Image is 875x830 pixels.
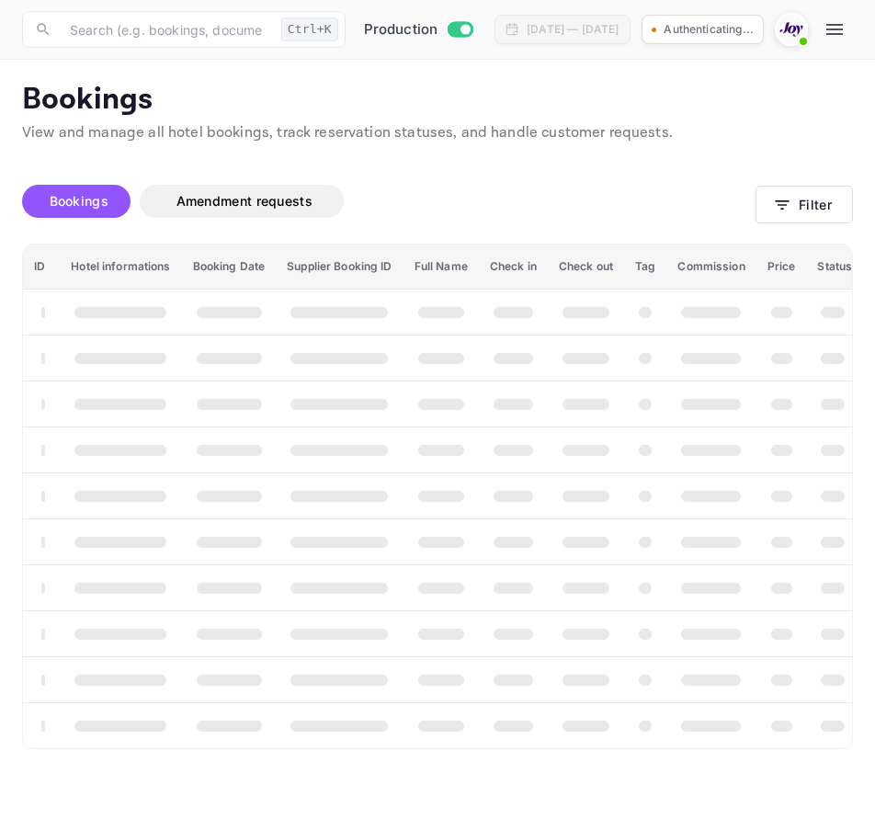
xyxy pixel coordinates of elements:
div: account-settings tabs [22,185,756,218]
th: ID [23,244,60,290]
div: Switch to Sandbox mode [357,19,481,40]
input: Search (e.g. bookings, documentation) [59,11,274,48]
th: Price [756,244,807,290]
th: Commission [666,244,756,290]
th: Hotel informations [60,244,181,290]
img: With Joy [777,15,806,44]
span: Amendment requests [176,193,312,209]
th: Supplier Booking ID [276,244,403,290]
p: Bookings [22,82,853,119]
button: Filter [756,186,853,223]
table: booking table [23,244,863,748]
span: Production [364,19,438,40]
th: Status [806,244,863,290]
p: Authenticating... [664,21,754,38]
th: Check out [548,244,624,290]
span: Bookings [50,193,108,209]
th: Check in [479,244,548,290]
div: Ctrl+K [281,17,338,41]
th: Full Name [403,244,479,290]
p: View and manage all hotel bookings, track reservation statuses, and handle customer requests. [22,122,853,144]
th: Tag [624,244,666,290]
div: [DATE] — [DATE] [527,21,619,38]
th: Booking Date [182,244,277,290]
